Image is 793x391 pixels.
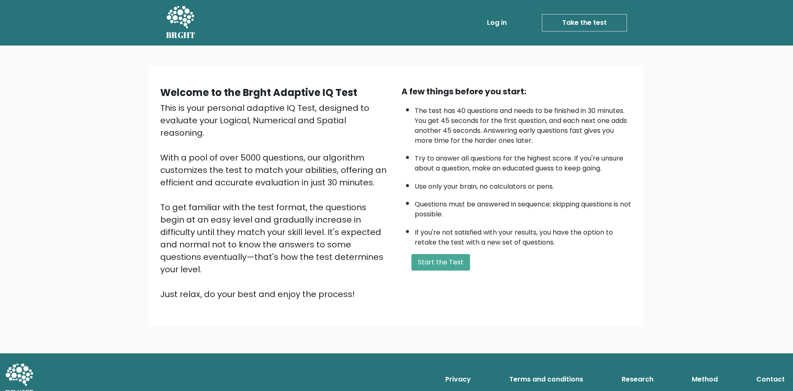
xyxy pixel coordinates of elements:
[542,14,627,31] a: Take the test
[506,371,586,388] a: Terms and conditions
[415,178,633,192] li: Use only your brain, no calculators or pens.
[166,3,196,42] a: BRGHT
[166,30,196,40] h5: BRGHT
[689,371,721,388] a: Method
[415,195,633,219] li: Questions must be answered in sequence; skipping questions is not possible.
[618,371,657,388] a: Research
[411,254,470,271] button: Start the Test
[160,86,357,99] b: Welcome to the Brght Adaptive IQ Test
[484,14,510,31] a: Log in
[415,223,633,247] li: If you're not satisfied with your results, you have the option to retake the test with a new set ...
[415,149,633,173] li: Try to answer all questions for the highest score. If you're unsure about a question, make an edu...
[753,371,788,388] a: Contact
[415,102,633,146] li: The test has 40 questions and needs to be finished in 30 minutes. You get 45 seconds for the firs...
[442,371,474,388] a: Privacy
[160,102,392,300] div: This is your personal adaptive IQ Test, designed to evaluate your Logical, Numerical and Spatial ...
[401,85,633,98] div: A few things before you start:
